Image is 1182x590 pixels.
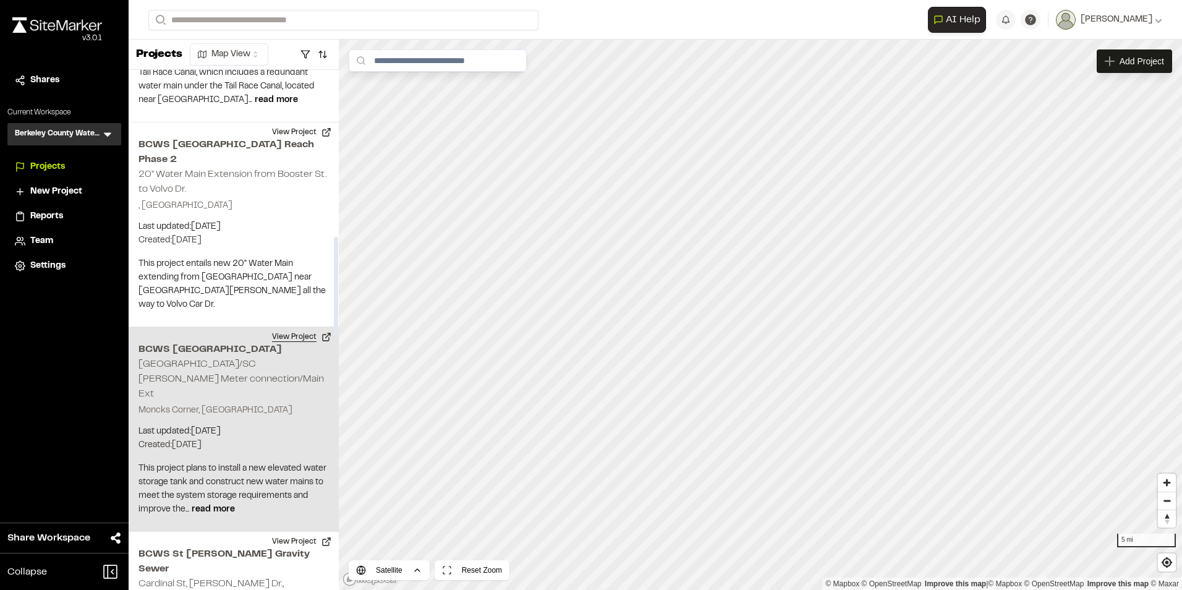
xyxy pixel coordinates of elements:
span: Team [30,234,53,248]
span: AI Help [946,12,980,27]
p: Current Workspace [7,107,121,118]
button: Find my location [1158,554,1176,571]
p: Last updated: [DATE] [138,425,329,438]
a: OpenStreetMap [1024,579,1084,588]
span: Zoom out [1158,492,1176,510]
span: New Project [30,185,82,199]
h2: 20" Water Main Extension from Booster St. to Volvo Dr. [138,170,326,194]
div: Open AI Assistant [928,7,991,33]
p: This project plans to install a new elevated water storage tank and construct new water mains to ... [138,462,329,516]
span: Share Workspace [7,531,90,545]
a: Map feedback [925,579,986,588]
div: | [825,578,1179,590]
button: Reset Zoom [435,560,509,580]
h3: Berkeley County Water & Sewer [15,128,101,140]
a: Shares [15,74,114,87]
p: Last updated: [DATE] [138,220,329,234]
a: OpenStreetMap [862,579,922,588]
h2: [GEOGRAPHIC_DATA]/SC [PERSON_NAME] Meter connection/Main Ext [138,360,324,398]
img: rebrand.png [12,17,102,33]
div: Oh geez...please don't... [12,33,102,44]
button: Search [148,10,171,30]
p: Created: [DATE] [138,234,329,247]
img: User [1056,10,1076,30]
h2: BCWS [GEOGRAPHIC_DATA] Reach Phase 2 [138,137,329,167]
button: Zoom in [1158,474,1176,492]
p: The first water main improvement is called the Tail Race Canal, which includes a redundant water ... [138,53,329,107]
span: Reports [30,210,63,223]
canvas: Map [339,40,1182,590]
a: Mapbox logo [342,572,397,586]
button: Satellite [349,560,430,580]
p: This project entails new 20" Water Main extending from [GEOGRAPHIC_DATA] near [GEOGRAPHIC_DATA][P... [138,257,329,312]
span: Collapse [7,565,47,579]
span: Settings [30,259,66,273]
p: Projects [136,46,182,63]
span: Add Project [1120,55,1164,67]
button: Open AI Assistant [928,7,986,33]
a: Settings [15,259,114,273]
button: Reset bearing to north [1158,510,1176,528]
a: New Project [15,185,114,199]
a: Mapbox [825,579,859,588]
button: Zoom out [1158,492,1176,510]
a: Improve this map [1087,579,1149,588]
a: Team [15,234,114,248]
p: Moncks Corner, [GEOGRAPHIC_DATA] [138,404,329,417]
h2: BCWS St [PERSON_NAME] Gravity Sewer [138,547,329,576]
a: Mapbox [988,579,1022,588]
div: 5 mi [1117,534,1176,547]
span: Shares [30,74,59,87]
h2: BCWS [GEOGRAPHIC_DATA] [138,342,329,357]
span: read more [192,506,235,513]
button: [PERSON_NAME] [1056,10,1162,30]
a: Maxar [1150,579,1179,588]
p: Created: [DATE] [138,438,329,452]
span: Reset bearing to north [1158,510,1176,528]
span: Projects [30,160,65,174]
span: [PERSON_NAME] [1081,13,1152,27]
p: , [GEOGRAPHIC_DATA] [138,199,329,213]
span: read more [255,96,298,104]
a: Projects [15,160,114,174]
button: View Project [265,327,339,347]
button: View Project [265,532,339,552]
button: View Project [265,122,339,142]
a: Reports [15,210,114,223]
